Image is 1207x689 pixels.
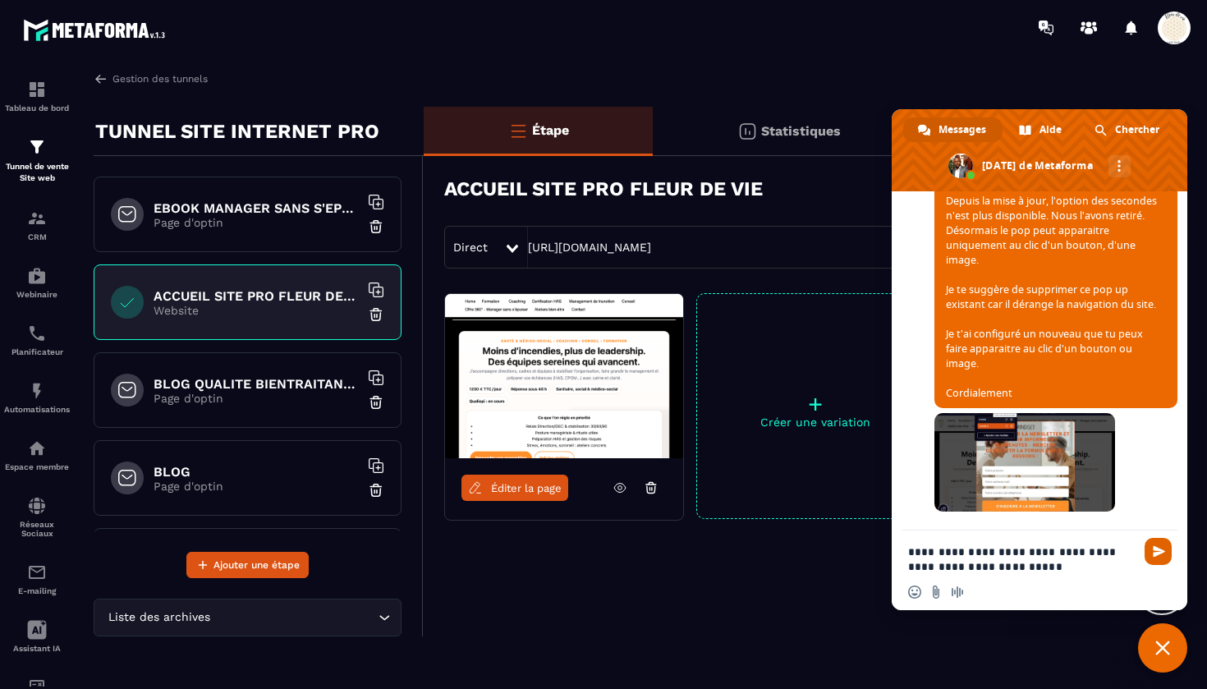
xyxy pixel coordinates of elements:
[27,324,47,343] img: scheduler
[737,122,757,141] img: stats.20deebd0.svg
[4,311,70,369] a: schedulerschedulerPlanificateur
[27,496,47,516] img: social-network
[23,15,171,45] img: logo
[154,392,359,405] p: Page d'optin
[4,196,70,254] a: formationformationCRM
[368,482,384,498] img: trash
[4,426,70,484] a: automationsautomationsEspace membre
[4,484,70,550] a: social-networksocial-networkRéseaux Sociaux
[929,586,943,599] span: Envoyer un fichier
[1039,117,1062,142] span: Aide
[908,544,1135,574] textarea: Entrez votre message...
[94,71,108,86] img: arrow
[4,103,70,113] p: Tableau de bord
[154,288,359,304] h6: ACCUEIL SITE PRO FLEUR DE VIE
[104,609,213,627] span: Liste des archives
[213,557,300,573] span: Ajouter une étape
[4,232,70,241] p: CRM
[213,609,374,627] input: Search for option
[453,241,488,254] span: Direct
[94,71,208,86] a: Gestion des tunnels
[4,586,70,595] p: E-mailing
[4,290,70,299] p: Webinaire
[27,439,47,458] img: automations
[4,462,70,471] p: Espace membre
[27,137,47,157] img: formation
[1138,623,1187,673] div: Fermer le chat
[4,520,70,538] p: Réseaux Sociaux
[908,586,921,599] span: Insérer un emoji
[4,347,70,356] p: Planificateur
[27,266,47,286] img: automations
[491,482,562,494] span: Éditer la page
[461,475,568,501] a: Éditer la page
[27,80,47,99] img: formation
[697,393,934,416] p: +
[4,608,70,665] a: Assistant IA
[154,480,359,493] p: Page d'optin
[27,563,47,582] img: email
[368,394,384,411] img: trash
[697,416,934,429] p: Créer une variation
[154,376,359,392] h6: BLOG QUALITE BIENTRAITANCE
[1115,117,1159,142] span: Chercher
[4,67,70,125] a: formationformationTableau de bord
[154,200,359,216] h6: EBOOK MANAGER SANS S'EPUISER OFFERT
[368,218,384,235] img: trash
[4,254,70,311] a: automationsautomationsWebinaire
[946,164,1157,400] span: Bonjour [PERSON_NAME], Depuis la mise à jour, l'option des secondes n'est plus disponible. Nous l...
[4,550,70,608] a: emailemailE-mailing
[761,123,841,139] p: Statistiques
[368,306,384,323] img: trash
[4,369,70,426] a: automationsautomationsAutomatisations
[186,552,309,578] button: Ajouter une étape
[1108,155,1131,177] div: Autres canaux
[27,381,47,401] img: automations
[154,216,359,229] p: Page d'optin
[4,125,70,196] a: formationformationTunnel de vente Site web
[27,209,47,228] img: formation
[154,464,359,480] h6: BLOG
[1004,117,1078,142] div: Aide
[951,586,964,599] span: Message audio
[1145,538,1172,565] span: Envoyer
[95,115,379,148] p: TUNNEL SITE INTERNET PRO
[528,241,651,254] a: [URL][DOMAIN_NAME]
[4,644,70,653] p: Assistant IA
[903,117,1003,142] div: Messages
[445,294,683,458] img: image
[154,304,359,317] p: Website
[4,405,70,414] p: Automatisations
[1080,117,1176,142] div: Chercher
[94,599,402,636] div: Search for option
[939,117,986,142] span: Messages
[508,121,528,140] img: bars-o.4a397970.svg
[4,161,70,184] p: Tunnel de vente Site web
[444,177,763,200] h3: ACCUEIL SITE PRO FLEUR DE VIE
[532,122,569,138] p: Étape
